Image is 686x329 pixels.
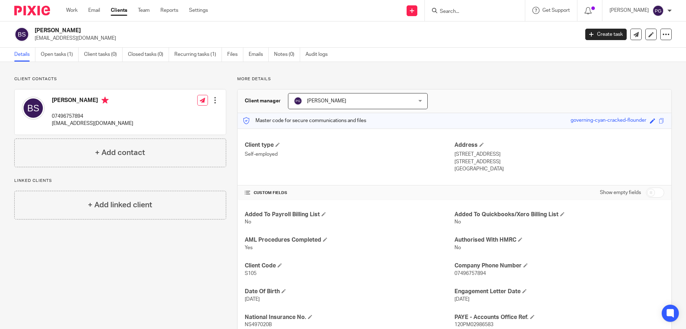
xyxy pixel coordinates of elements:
img: svg%3E [22,97,45,120]
h3: Client manager [245,97,281,105]
span: No [454,245,461,250]
img: svg%3E [652,5,664,16]
h4: + Add contact [95,147,145,158]
span: [DATE] [454,297,469,302]
h4: Date Of Birth [245,288,454,295]
span: S105 [245,271,257,276]
h4: Client Code [245,262,454,270]
span: 120PM02986583 [454,322,493,327]
a: Open tasks (1) [41,48,79,62]
img: svg%3E [14,27,29,42]
p: Linked clients [14,178,226,184]
a: Audit logs [305,48,333,62]
span: No [454,219,461,224]
h4: PAYE - Accounts Office Ref. [454,314,664,321]
div: governing-cyan-cracked-flounder [571,117,646,125]
p: [EMAIL_ADDRESS][DOMAIN_NAME] [52,120,133,127]
h4: Authorised With HMRC [454,236,664,244]
h4: Engagement Letter Date [454,288,664,295]
a: Team [138,7,150,14]
h4: Company Phone Number [454,262,664,270]
span: Yes [245,245,253,250]
a: Email [88,7,100,14]
p: Client contacts [14,76,226,82]
span: 07496757894 [454,271,486,276]
input: Search [439,9,503,15]
p: [GEOGRAPHIC_DATA] [454,165,664,173]
img: svg%3E [294,97,302,105]
h4: + Add linked client [88,199,152,211]
span: Get Support [542,8,570,13]
span: NS497020B [245,322,272,327]
h4: AML Procedures Completed [245,236,454,244]
p: More details [237,76,672,82]
a: Clients [111,7,127,14]
a: Create task [585,29,627,40]
p: Self-employed [245,151,454,158]
span: [DATE] [245,297,260,302]
a: Emails [249,48,269,62]
p: 07496757894 [52,113,133,120]
a: Client tasks (0) [84,48,123,62]
h4: CUSTOM FIELDS [245,190,454,196]
a: Reports [160,7,178,14]
h4: Client type [245,141,454,149]
a: Details [14,48,35,62]
h4: Address [454,141,664,149]
p: Master code for secure communications and files [243,117,366,124]
h4: Added To Quickbooks/Xero Billing List [454,211,664,218]
a: Files [227,48,243,62]
span: [PERSON_NAME] [307,98,346,103]
p: [EMAIL_ADDRESS][DOMAIN_NAME] [35,35,575,42]
h4: Added To Payroll Billing List [245,211,454,218]
h4: [PERSON_NAME] [52,97,133,106]
p: [STREET_ADDRESS] [454,158,664,165]
a: Settings [189,7,208,14]
span: No [245,219,251,224]
p: [PERSON_NAME] [610,7,649,14]
h4: National Insurance No. [245,314,454,321]
label: Show empty fields [600,189,641,196]
a: Notes (0) [274,48,300,62]
h2: [PERSON_NAME] [35,27,467,34]
a: Closed tasks (0) [128,48,169,62]
a: Recurring tasks (1) [174,48,222,62]
img: Pixie [14,6,50,15]
a: Work [66,7,78,14]
p: [STREET_ADDRESS] [454,151,664,158]
i: Primary [101,97,109,104]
